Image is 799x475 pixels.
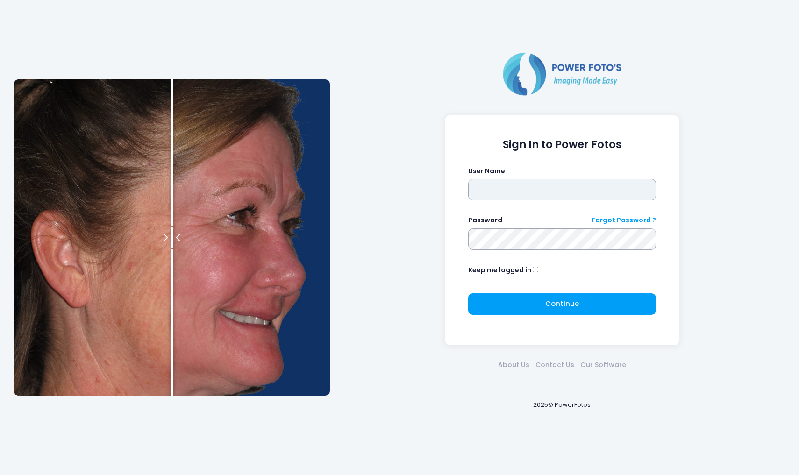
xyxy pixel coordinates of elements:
[495,360,532,370] a: About Us
[339,385,785,425] div: 2025© PowerFotos
[592,215,656,225] a: Forgot Password ?
[499,50,625,97] img: Logo
[577,360,629,370] a: Our Software
[545,298,579,308] span: Continue
[468,138,656,151] h1: Sign In to Power Fotos
[468,265,531,275] label: Keep me logged in
[532,360,577,370] a: Contact Us
[468,293,656,315] button: Continue
[468,215,502,225] label: Password
[468,166,505,176] label: User Name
